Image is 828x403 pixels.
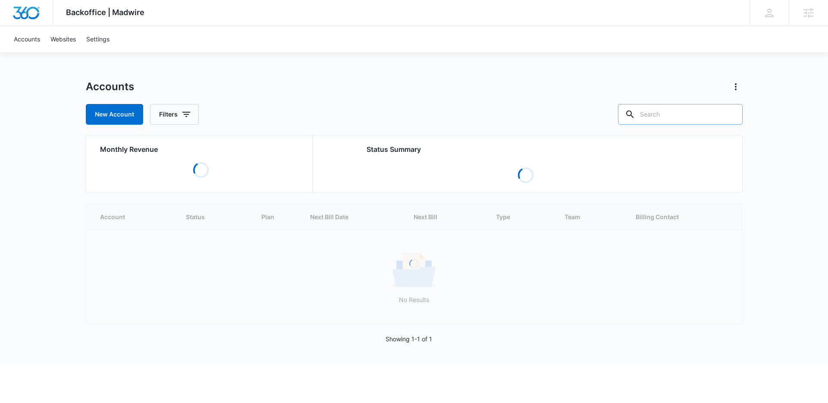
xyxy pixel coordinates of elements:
input: Search [618,104,743,125]
a: Accounts [9,26,45,52]
button: Filters [150,104,199,125]
h2: Monthly Revenue [100,144,302,154]
h1: Accounts [86,80,134,93]
button: Actions [729,80,743,94]
p: Showing 1-1 of 1 [386,334,432,343]
a: Websites [45,26,81,52]
a: New Account [86,104,143,125]
h2: Status Summary [367,144,685,154]
a: Settings [81,26,115,52]
span: Backoffice | Madwire [66,8,144,17]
